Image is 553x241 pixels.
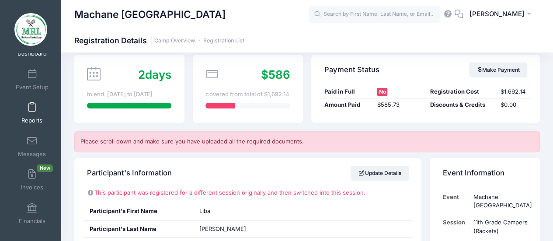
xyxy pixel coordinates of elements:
div: days [138,66,171,83]
div: Registration Cost [426,87,496,96]
span: No [377,88,387,96]
a: Reports [11,98,53,128]
span: [PERSON_NAME] [199,225,246,232]
h1: Machane [GEOGRAPHIC_DATA] [74,4,226,24]
a: Make Payment [469,63,527,77]
a: Registration List [203,38,244,44]
a: Camp Overview [154,38,195,44]
span: [PERSON_NAME] [469,9,524,19]
span: Messages [18,150,46,158]
span: Invoices [21,184,43,192]
td: 11th Grade Campers (Rackets) [469,214,532,240]
span: 2 [138,68,145,81]
a: Event Setup [11,64,53,95]
a: Financials [11,198,53,229]
p: This participant was registered for a different session originally and then switched into this se... [87,189,408,197]
h4: Participant's Information [87,161,172,185]
button: [PERSON_NAME] [463,4,540,24]
a: Messages [11,131,53,162]
td: Session [443,214,470,240]
span: Liba [199,207,210,214]
h4: Payment Status [324,57,379,82]
div: $1,692.14 [496,87,532,96]
div: covered from total of $1,692.14 [205,90,290,99]
a: InvoicesNew [11,164,53,195]
span: $586 [261,68,290,81]
h4: Event Information [443,161,504,185]
img: Machane Racket Lake [14,13,47,46]
div: Participant's First Name [83,203,193,220]
div: $0.00 [496,101,532,109]
div: Discounts & Credits [426,101,496,109]
div: $585.73 [373,101,426,109]
span: Reports [21,117,42,125]
span: Event Setup [16,84,49,91]
td: Event [443,189,470,214]
td: Machane [GEOGRAPHIC_DATA] [469,189,532,214]
div: Paid in Full [320,87,373,96]
div: Please scroll down and make sure you have uploaded all the required documents. [74,131,540,152]
div: Amount Paid [320,101,373,109]
a: Update Details [351,166,409,181]
h1: Registration Details [74,36,244,45]
div: to end. [DATE] to [DATE] [87,90,171,99]
span: New [37,164,53,172]
span: Financials [19,217,45,225]
div: Participant's Last Name [83,220,193,238]
input: Search by First Name, Last Name, or Email... [309,6,440,23]
span: Dashboard [17,50,47,58]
